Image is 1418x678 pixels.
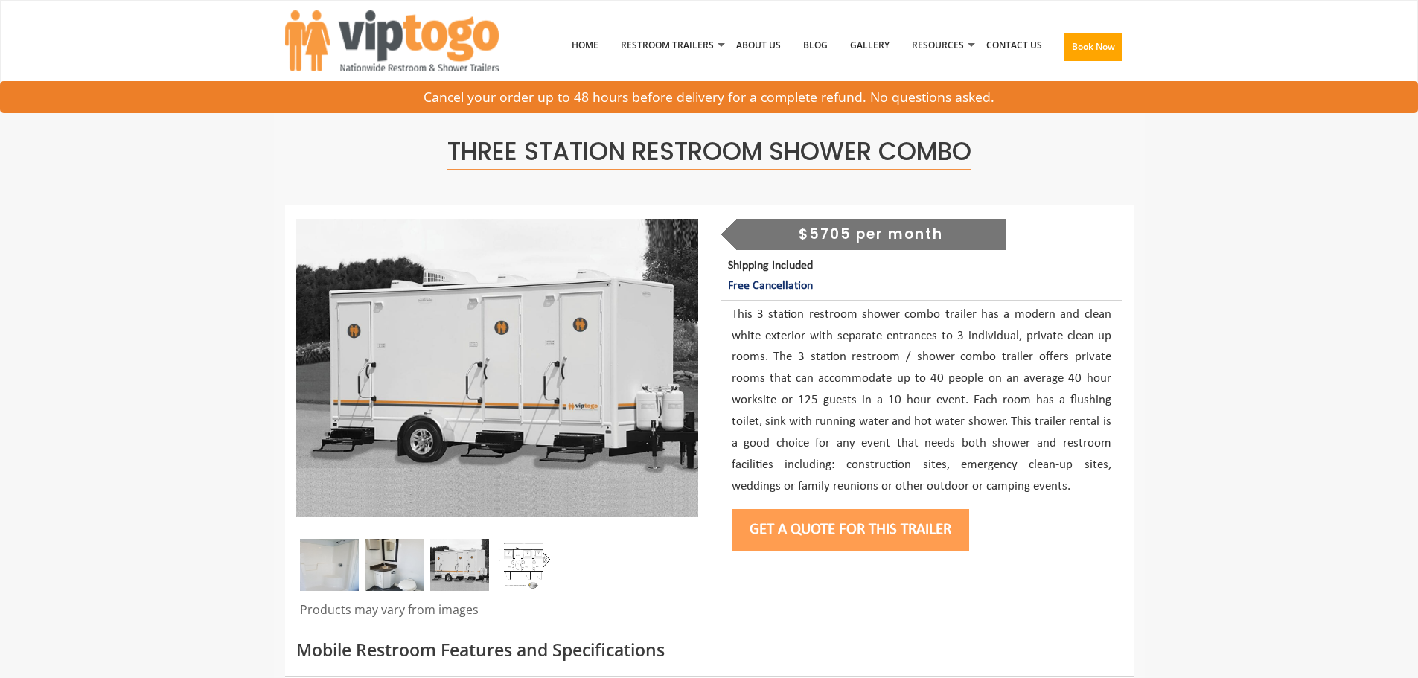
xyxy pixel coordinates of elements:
[975,7,1053,84] a: Contact Us
[285,10,499,71] img: VIPTOGO
[736,219,1006,250] div: $5705 per month
[561,7,610,84] a: Home
[447,134,971,170] span: Three Station Restroom Shower Combo
[430,539,489,591] img: An outside image of the 3 station shower combo trailer
[1053,7,1134,93] a: Book Now
[1064,33,1122,61] button: Book Now
[839,7,901,84] a: Gallery
[365,539,424,591] img: Inside view of 3 station restroom shower combo with one sink
[296,641,1122,659] h3: Mobile Restroom Features and Specifications
[610,7,725,84] a: Restroom Trailers
[728,280,813,292] span: Free Cancellation
[901,7,975,84] a: Resources
[300,539,359,591] img: Inside view 3 station restroom shower combo with one shower
[495,539,554,591] img: Floor Plan of 3 station restroom shower combination
[296,601,698,627] div: Products may vary from images
[728,256,1122,296] p: Shipping Included
[732,304,1111,498] p: This 3 station restroom shower combo trailer has a modern and clean white exterior with separate ...
[732,509,969,551] button: Get a Quote for this Trailer
[296,219,698,517] img: An outside image of the 3 station shower combo trailer
[792,7,839,84] a: Blog
[732,522,969,537] a: Get a Quote for this Trailer
[725,7,792,84] a: About Us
